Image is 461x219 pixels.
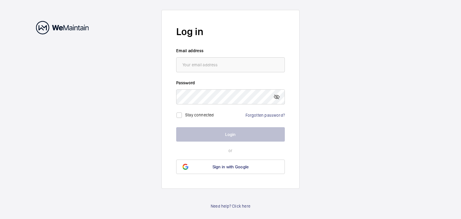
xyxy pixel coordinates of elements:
p: or [176,148,285,154]
label: Stay connected [185,112,214,117]
input: Your email address [176,57,285,72]
label: Password [176,80,285,86]
a: Forgotten password? [246,113,285,118]
h2: Log in [176,25,285,39]
label: Email address [176,48,285,54]
a: Need help? Click here [211,203,250,209]
button: Login [176,127,285,142]
span: Sign in with Google [212,164,249,169]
